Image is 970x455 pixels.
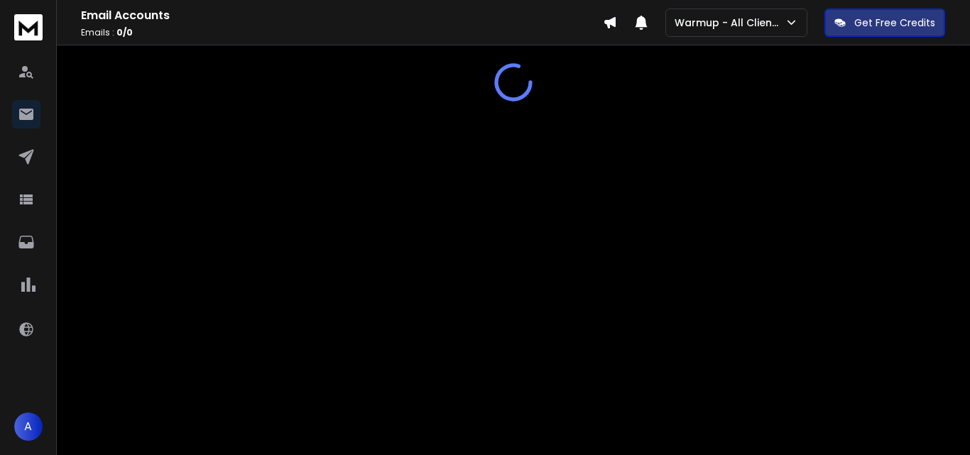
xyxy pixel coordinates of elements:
p: Get Free Credits [854,16,935,30]
p: Emails : [81,27,603,38]
span: 0 / 0 [116,26,133,38]
p: Warmup - All Clients [675,16,785,30]
h1: Email Accounts [81,7,603,24]
button: Get Free Credits [824,9,945,37]
button: A [14,412,43,441]
img: logo [14,14,43,40]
